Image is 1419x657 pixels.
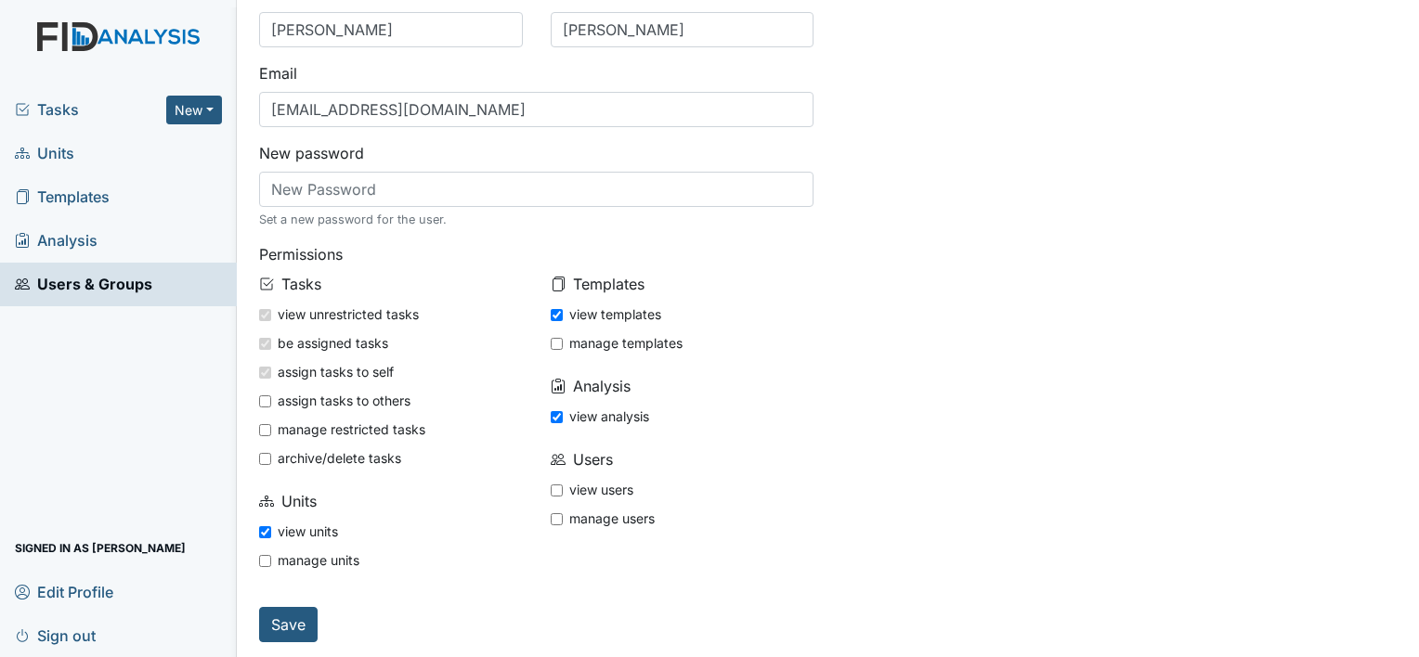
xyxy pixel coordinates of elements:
input: assign tasks to others [259,395,271,407]
input: assign tasks to self [259,367,271,379]
span: Sign out [15,621,96,650]
input: First Name [259,12,523,47]
h6: Tasks [259,273,523,295]
h6: Templates [551,273,814,295]
input: view units [259,526,271,538]
label: New password [259,142,364,164]
input: view users [551,484,563,496]
input: archive/delete tasks [259,453,271,465]
label: view analysis [569,406,649,426]
input: manage restricted tasks [259,424,271,436]
button: New [166,96,222,124]
label: view units [278,522,338,541]
input: Email [259,92,814,127]
input: be assigned tasks [259,338,271,350]
input: manage users [551,513,563,525]
label: assign tasks to others [278,391,410,410]
input: Last Name [551,12,814,47]
h6: Analysis [551,375,814,397]
small: Set a new password for the user. [259,211,814,228]
span: Templates [15,183,110,212]
span: Units [15,139,74,168]
span: Analysis [15,226,98,255]
label: archive/delete tasks [278,448,401,468]
span: assign tasks to self [278,364,394,380]
input: manage units [259,555,271,567]
label: view templates [569,304,661,324]
label: manage units [278,550,359,570]
label: manage users [569,509,655,528]
input: New Password [259,172,814,207]
label: Email [259,62,297,84]
span: Users & Groups [15,270,152,299]
label: manage templates [569,333,683,353]
input: Save [259,607,318,642]
label: Permissions [259,243,343,265]
span: Edit Profile [15,577,113,606]
h6: Users [551,448,814,470]
a: Tasks [15,98,166,121]
label: manage restricted tasks [278,419,425,439]
span: view unrestricted tasks [278,306,419,322]
input: view analysis [551,411,563,423]
input: view unrestricted tasks [259,309,271,321]
input: view templates [551,309,563,321]
input: manage templates [551,338,563,350]
h6: Units [259,490,523,512]
span: Signed in as [PERSON_NAME] [15,534,186,562]
span: be assigned tasks [278,335,388,351]
label: view users [569,480,633,499]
